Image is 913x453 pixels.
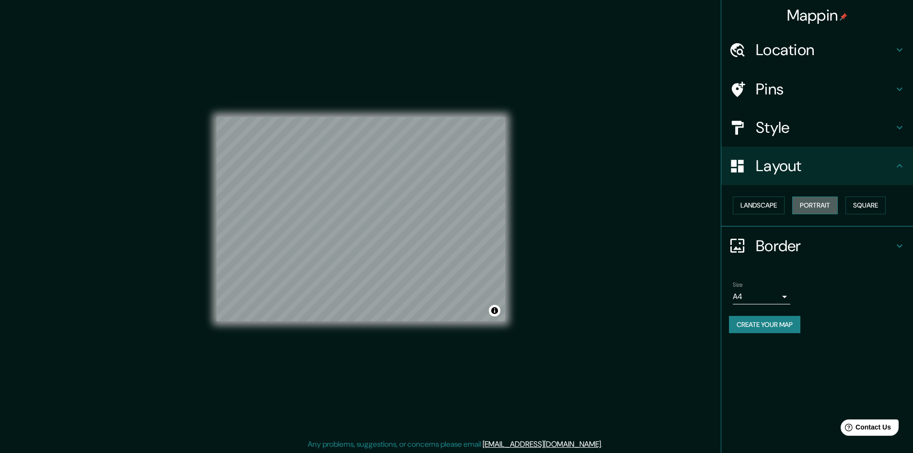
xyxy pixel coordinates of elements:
a: [EMAIL_ADDRESS][DOMAIN_NAME] [483,439,601,449]
div: Style [721,108,913,147]
p: Any problems, suggestions, or concerns please email . [308,439,602,450]
h4: Border [756,236,894,256]
div: Location [721,31,913,69]
button: Landscape [733,197,785,214]
h4: Mappin [787,6,848,25]
h4: Style [756,118,894,137]
div: . [604,439,606,450]
div: A4 [733,289,790,304]
img: pin-icon.png [840,13,847,21]
h4: Location [756,40,894,59]
iframe: Help widget launcher [828,416,902,442]
canvas: Map [217,117,505,321]
button: Square [845,197,886,214]
button: Portrait [792,197,838,214]
div: Layout [721,147,913,185]
div: Pins [721,70,913,108]
button: Toggle attribution [489,305,500,316]
div: Border [721,227,913,265]
h4: Pins [756,80,894,99]
label: Size [733,280,743,289]
button: Create your map [729,316,800,334]
h4: Layout [756,156,894,175]
div: . [602,439,604,450]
